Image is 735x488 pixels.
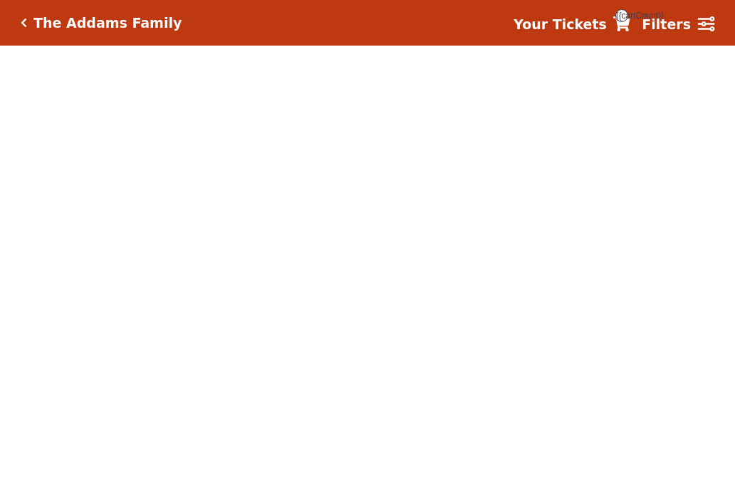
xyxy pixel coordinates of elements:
strong: Your Tickets [514,16,607,32]
a: Your Tickets {{cartCount}} [514,14,630,35]
h5: The Addams Family [33,15,182,31]
a: Click here to go back to filters [21,18,27,28]
span: {{cartCount}} [615,9,628,22]
a: Filters [642,14,714,35]
strong: Filters [642,16,691,32]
